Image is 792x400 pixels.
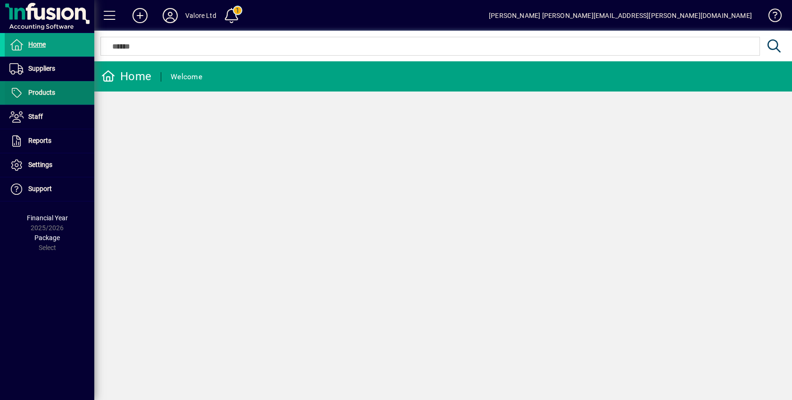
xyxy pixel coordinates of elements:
span: Package [34,234,60,242]
div: [PERSON_NAME] [PERSON_NAME][EMAIL_ADDRESS][PERSON_NAME][DOMAIN_NAME] [489,8,752,23]
a: Knowledge Base [761,2,780,33]
span: Suppliers [28,65,55,72]
a: Support [5,177,94,201]
a: Reports [5,129,94,153]
span: Products [28,89,55,96]
span: Home [28,41,46,48]
span: Staff [28,113,43,120]
button: Profile [155,7,185,24]
a: Suppliers [5,57,94,81]
span: Support [28,185,52,192]
a: Settings [5,153,94,177]
div: Valore Ltd [185,8,216,23]
span: Settings [28,161,52,168]
div: Welcome [171,69,202,84]
a: Products [5,81,94,105]
a: Staff [5,105,94,129]
span: Financial Year [27,214,68,222]
span: Reports [28,137,51,144]
button: Add [125,7,155,24]
div: Home [101,69,151,84]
